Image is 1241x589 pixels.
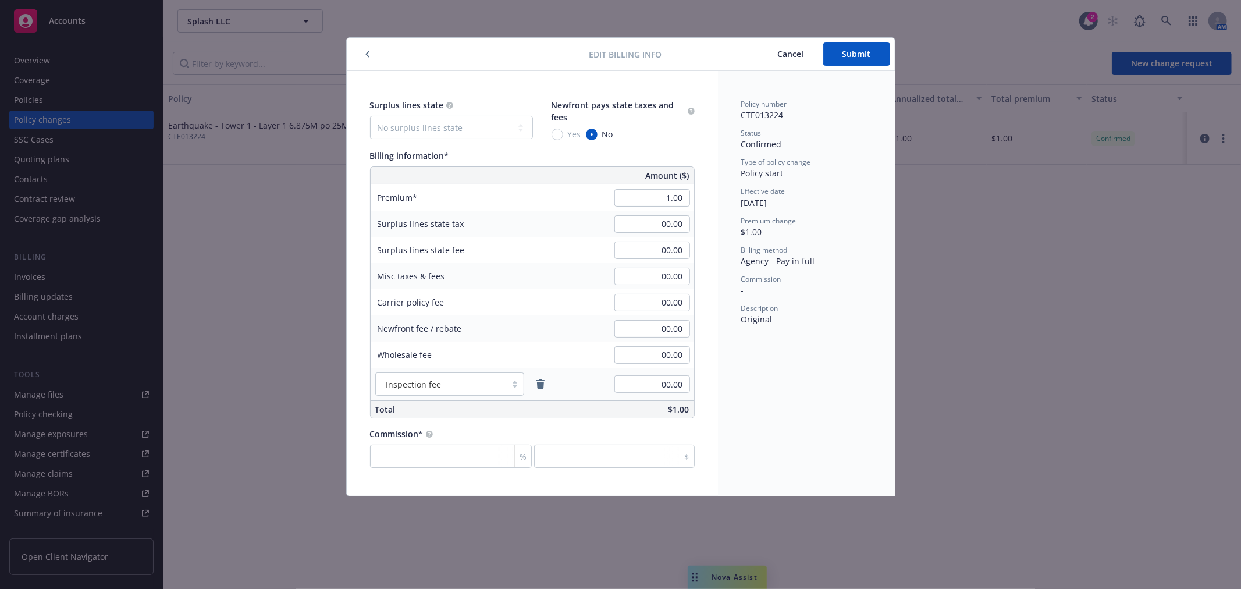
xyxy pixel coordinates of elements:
span: Description [741,303,778,313]
span: Amount ($) [646,169,689,182]
span: % [520,450,527,463]
span: Surplus lines state [370,100,444,111]
span: Billing method [741,245,788,255]
span: Policy start [741,168,784,179]
span: Newfront fee / rebate [378,323,462,334]
input: 0.00 [614,268,690,285]
a: remove [534,377,547,391]
span: Wholesale fee [378,349,432,360]
span: [DATE] [741,197,767,208]
span: Inspection fee [386,378,442,391]
span: $1.00 [668,404,689,415]
span: $1.00 [741,226,762,237]
span: Type of policy change [741,157,811,167]
span: Confirmed [741,139,782,150]
span: Inspection fee [382,378,500,391]
span: Submit [842,48,871,59]
input: 0.00 [614,375,690,393]
span: Misc taxes & fees [378,271,445,282]
input: 0.00 [614,346,690,364]
span: Edit billing info [589,48,662,61]
span: Total [375,404,396,415]
span: Cancel [778,48,804,59]
span: Carrier policy fee [378,297,445,308]
span: Newfront pays state taxes and fees [552,100,674,123]
input: Yes [552,129,563,140]
input: 0.00 [614,320,690,338]
span: Effective date [741,186,785,196]
span: $ [685,450,689,463]
input: No [586,129,598,140]
span: Agency - Pay in full [741,256,815,267]
input: 0.00 [614,294,690,311]
span: Premium [378,192,418,203]
span: Billing information* [370,150,449,161]
span: Premium change [741,216,796,226]
span: Commission* [370,428,424,439]
span: Policy number [741,99,787,109]
button: Cancel [759,42,823,66]
input: 0.00 [614,215,690,233]
input: 0.00 [614,189,690,207]
span: Surplus lines state tax [378,218,464,229]
span: Original [741,314,773,325]
input: 0.00 [614,242,690,259]
span: Commission [741,274,781,284]
span: Status [741,128,762,138]
span: - [741,285,744,296]
button: Submit [823,42,890,66]
span: Yes [568,128,581,140]
span: No [602,128,613,140]
span: Surplus lines state fee [378,244,465,256]
span: CTE013224 [741,109,784,120]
